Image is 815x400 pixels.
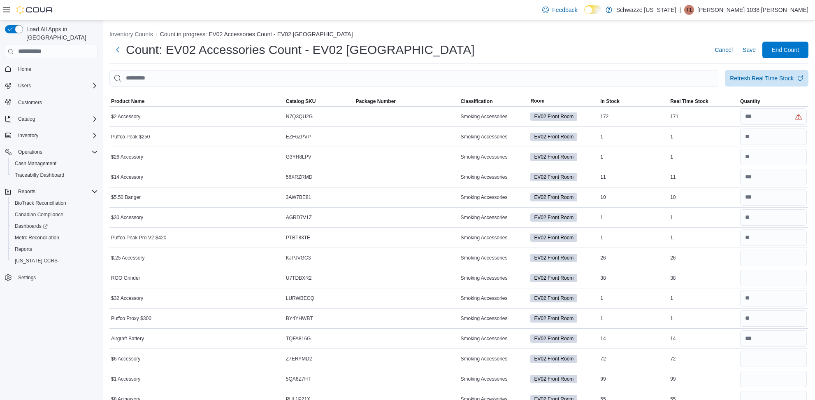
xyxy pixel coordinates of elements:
[15,187,39,196] button: Reports
[2,186,101,197] button: Reports
[460,133,507,140] span: Smoking Accessories
[599,172,669,182] div: 11
[669,354,738,364] div: 72
[599,112,669,122] div: 172
[530,98,544,104] span: Room
[15,200,66,206] span: BioTrack Reconciliation
[286,234,310,241] span: PTBT83TE
[599,354,669,364] div: 72
[286,154,311,160] span: G3YH8LPV
[111,335,144,342] span: Airgraft Battery
[534,254,574,262] span: EV02 Front Room
[460,234,507,241] span: Smoking Accessories
[15,64,98,74] span: Home
[460,194,507,201] span: Smoking Accessories
[286,356,312,362] span: Z7ERYMD2
[740,98,760,105] span: Quantity
[111,174,143,180] span: $14 Accessory
[725,70,808,87] button: Refresh Real Time Stock
[15,234,59,241] span: Metrc Reconciliation
[18,188,35,195] span: Reports
[18,66,31,73] span: Home
[534,335,574,342] span: EV02 Front Room
[111,315,151,322] span: Puffco Proxy $300
[460,174,507,180] span: Smoking Accessories
[460,315,507,322] span: Smoking Accessories
[12,244,98,254] span: Reports
[669,374,738,384] div: 99
[669,313,738,323] div: 1
[111,376,140,382] span: $1 Accessory
[530,375,577,383] span: EV02 Front Room
[460,154,507,160] span: Smoking Accessories
[534,355,574,363] span: EV02 Front Room
[15,147,46,157] button: Operations
[739,42,759,58] button: Save
[18,149,42,155] span: Operations
[160,31,353,37] button: Count in progress: EV02 Accessories Count - EV02 [GEOGRAPHIC_DATA]
[539,2,580,18] a: Feedback
[111,295,143,302] span: $32 Accessory
[460,376,507,382] span: Smoking Accessories
[2,63,101,75] button: Home
[460,295,507,302] span: Smoking Accessories
[354,96,459,106] button: Package Number
[599,132,669,142] div: 1
[459,96,529,106] button: Classification
[460,214,507,221] span: Smoking Accessories
[534,113,574,120] span: EV02 Front Room
[15,160,56,167] span: Cash Management
[584,5,601,14] input: Dark Mode
[15,147,98,157] span: Operations
[738,96,808,106] button: Quantity
[530,213,577,222] span: EV02 Front Room
[669,192,738,202] div: 10
[23,25,98,42] span: Load All Apps in [GEOGRAPHIC_DATA]
[2,96,101,108] button: Customers
[109,96,284,106] button: Product Name
[460,275,507,281] span: Smoking Accessories
[530,355,577,363] span: EV02 Front Room
[109,30,808,40] nav: An example of EuiBreadcrumbs
[12,244,35,254] a: Reports
[15,246,32,253] span: Reports
[111,255,144,261] span: $.25 Accessory
[15,97,98,108] span: Customers
[15,81,98,91] span: Users
[15,64,35,74] a: Home
[534,133,574,140] span: EV02 Front Room
[669,273,738,283] div: 38
[534,375,574,383] span: EV02 Front Room
[534,194,574,201] span: EV02 Front Room
[599,96,669,106] button: In Stock
[530,173,577,181] span: EV02 Front Room
[534,153,574,161] span: EV02 Front Room
[12,159,60,168] a: Cash Management
[599,152,669,162] div: 1
[12,256,98,266] span: Washington CCRS
[12,159,98,168] span: Cash Management
[109,70,718,87] input: This is a search bar. After typing your query, hit enter to filter the results lower in the page.
[599,374,669,384] div: 99
[15,272,98,283] span: Settings
[460,255,507,261] span: Smoking Accessories
[530,294,577,302] span: EV02 Front Room
[12,233,63,243] a: Metrc Reconciliation
[15,81,34,91] button: Users
[12,198,98,208] span: BioTrack Reconciliation
[743,46,756,54] span: Save
[530,112,577,121] span: EV02 Front Room
[2,271,101,283] button: Settings
[669,152,738,162] div: 1
[460,335,507,342] span: Smoking Accessories
[599,313,669,323] div: 1
[15,273,39,283] a: Settings
[530,254,577,262] span: EV02 Front Room
[534,173,574,181] span: EV02 Front Room
[715,46,733,54] span: Cancel
[599,192,669,202] div: 10
[286,174,313,180] span: 56XRZRMD
[530,274,577,282] span: EV02 Front Room
[530,314,577,323] span: EV02 Front Room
